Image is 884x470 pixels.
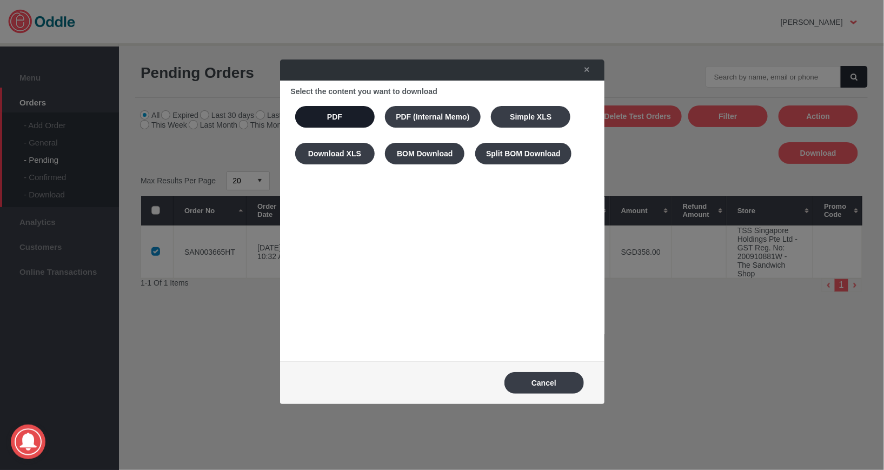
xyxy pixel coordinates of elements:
button: PDF [295,106,375,128]
h4: Select the content you want to download [291,87,594,96]
button: Split BOM Download [475,143,571,164]
a: ✕ [573,60,596,80]
button: PDF (Internal Memo) [385,106,480,128]
button: Download XLS [295,143,375,164]
button: Simple XLS [491,106,570,128]
button: Cancel [504,372,584,394]
button: BOM Download [385,143,464,164]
